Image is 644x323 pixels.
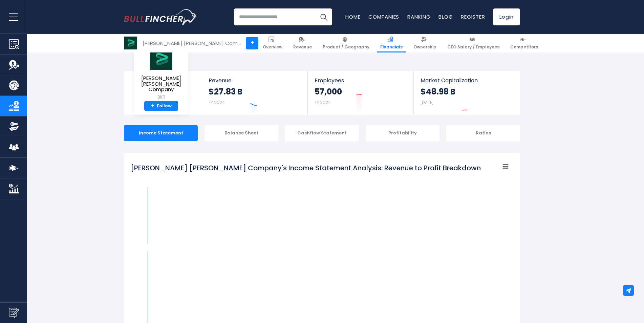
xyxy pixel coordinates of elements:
[461,13,485,20] a: Register
[308,71,413,115] a: Employees 57,000 FY 2024
[209,100,225,105] small: FY 2024
[421,100,433,105] small: [DATE]
[407,13,430,20] a: Ranking
[143,39,241,47] div: [PERSON_NAME] [PERSON_NAME] Company
[315,86,342,97] strong: 57,000
[323,44,369,50] span: Product / Geography
[446,125,520,141] div: Ratios
[260,34,285,52] a: Overview
[246,37,258,49] a: +
[380,44,403,50] span: Financials
[149,48,173,70] img: BKR logo
[444,34,502,52] a: CEO Salary / Employees
[124,125,198,141] div: Income Statement
[131,163,481,173] tspan: [PERSON_NAME] [PERSON_NAME] Company's Income Statement Analysis: Revenue to Profit Breakdown
[263,44,282,50] span: Overview
[139,47,183,101] a: [PERSON_NAME] [PERSON_NAME] Company BKR
[124,9,197,25] a: Go to homepage
[205,125,278,141] div: Balance Sheet
[139,94,183,100] small: BKR
[377,34,406,52] a: Financials
[124,9,197,25] img: Bullfincher logo
[315,100,331,105] small: FY 2024
[438,13,453,20] a: Blog
[293,44,312,50] span: Revenue
[368,13,399,20] a: Companies
[9,122,19,132] img: Ownership
[209,77,301,84] span: Revenue
[345,13,360,20] a: Home
[124,37,137,49] img: BKR logo
[290,34,315,52] a: Revenue
[410,34,439,52] a: Ownership
[510,44,538,50] span: Competitors
[447,44,499,50] span: CEO Salary / Employees
[144,101,178,111] a: +Follow
[209,86,242,97] strong: $27.83 B
[202,71,308,115] a: Revenue $27.83 B FY 2024
[139,76,183,92] span: [PERSON_NAME] [PERSON_NAME] Company
[493,8,520,25] a: Login
[507,34,541,52] a: Competitors
[414,71,519,115] a: Market Capitalization $48.98 B [DATE]
[413,44,436,50] span: Ownership
[421,86,455,97] strong: $48.98 B
[315,8,332,25] button: Search
[315,77,406,84] span: Employees
[366,125,439,141] div: Profitability
[421,77,513,84] span: Market Capitalization
[151,103,154,109] strong: +
[320,34,372,52] a: Product / Geography
[285,125,359,141] div: Cashflow Statement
